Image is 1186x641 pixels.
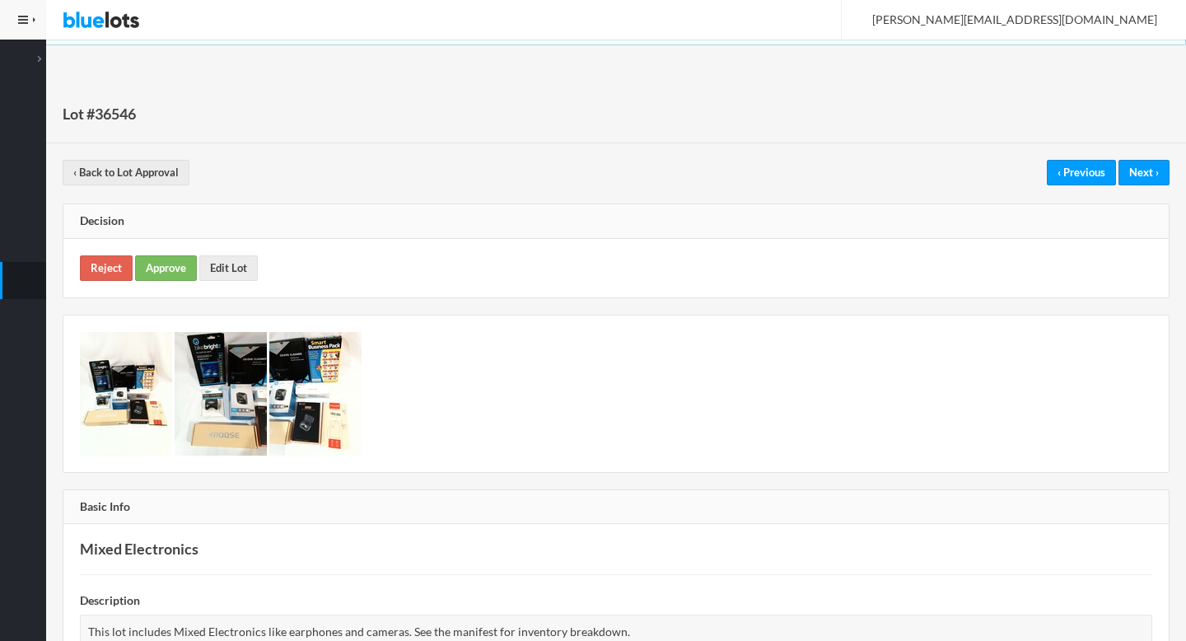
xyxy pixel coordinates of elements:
img: f68dff3b-3227-4752-a72d-ed9b3eee9fca-1751299379.jpg [269,332,362,456]
a: Edit Lot [199,255,258,281]
a: ‹ Previous [1047,160,1116,185]
img: a1ed54d9-9676-481d-be46-f83f2b4a8eb1-1751299378.jpg [175,332,267,456]
a: Reject [80,255,133,281]
label: Description [80,592,140,611]
a: Approve [135,255,197,281]
a: ‹ Back to Lot Approval [63,160,189,185]
div: Basic Info [63,490,1169,525]
a: Next › [1118,160,1170,185]
span: [PERSON_NAME][EMAIL_ADDRESS][DOMAIN_NAME] [854,12,1157,26]
h3: Mixed Electronics [80,540,1152,558]
div: Decision [63,204,1169,239]
h1: Lot #36546 [63,101,136,126]
img: b2b04bd6-de5f-489b-a133-07b0123a1d0e-1751299375.jpg [80,332,172,456]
